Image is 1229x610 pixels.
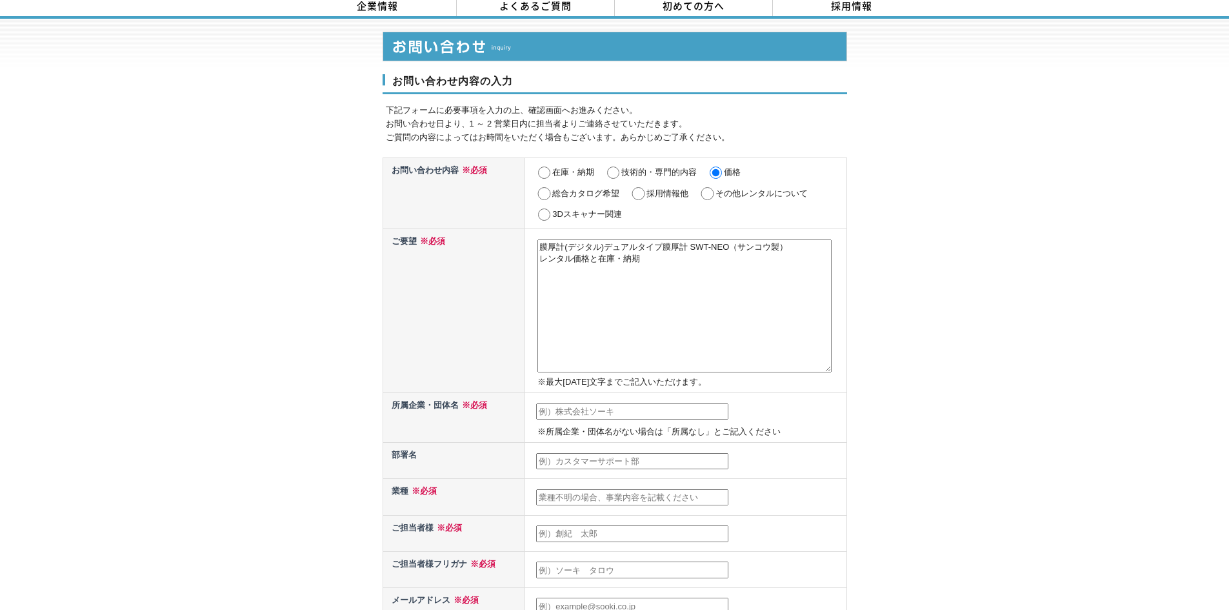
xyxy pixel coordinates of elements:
th: 業種 [383,479,525,515]
th: お問い合わせ内容 [383,158,525,229]
input: 例）カスタマーサポート部 [536,453,728,470]
th: 部署名 [383,443,525,479]
p: ※所属企業・団体名がない場合は「所属なし」とご記入ください [537,425,843,439]
label: 価格 [724,167,741,177]
span: ※必須 [467,559,495,569]
label: 技術的・専門的内容 [621,167,697,177]
p: 下記フォームに必要事項を入力の上、確認画面へお進みください。 お問い合わせ日より、1 ～ 2 営業日内に担当者よりご連絡させていただきます。 ご質問の内容によってはお時間をいただく場合もございま... [386,104,847,144]
input: 業種不明の場合、事業内容を記載ください [536,489,728,506]
input: 例）創紀 太郎 [536,525,728,542]
span: ※必須 [434,523,462,533]
h3: お問い合わせ内容の入力 [383,74,847,95]
th: 所属企業・団体名 [383,393,525,443]
span: ※必須 [459,165,487,175]
label: 採用情報他 [646,188,688,198]
input: 例）株式会社ソーキ [536,403,728,420]
label: 総合カタログ希望 [552,188,619,198]
label: 在庫・納期 [552,167,594,177]
label: その他レンタルについて [715,188,808,198]
p: ※最大[DATE]文字までご記入いただけます。 [537,376,843,389]
th: ご担当者様 [383,515,525,551]
input: 例）ソーキ タロウ [536,562,728,578]
span: ※必須 [459,400,487,410]
th: ご担当者様フリガナ [383,551,525,587]
span: ※必須 [417,236,445,246]
img: お問い合わせ [383,32,847,61]
label: 3Dスキャナー関連 [552,209,622,219]
th: ご要望 [383,229,525,392]
span: ※必須 [450,595,479,605]
span: ※必須 [408,486,437,496]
